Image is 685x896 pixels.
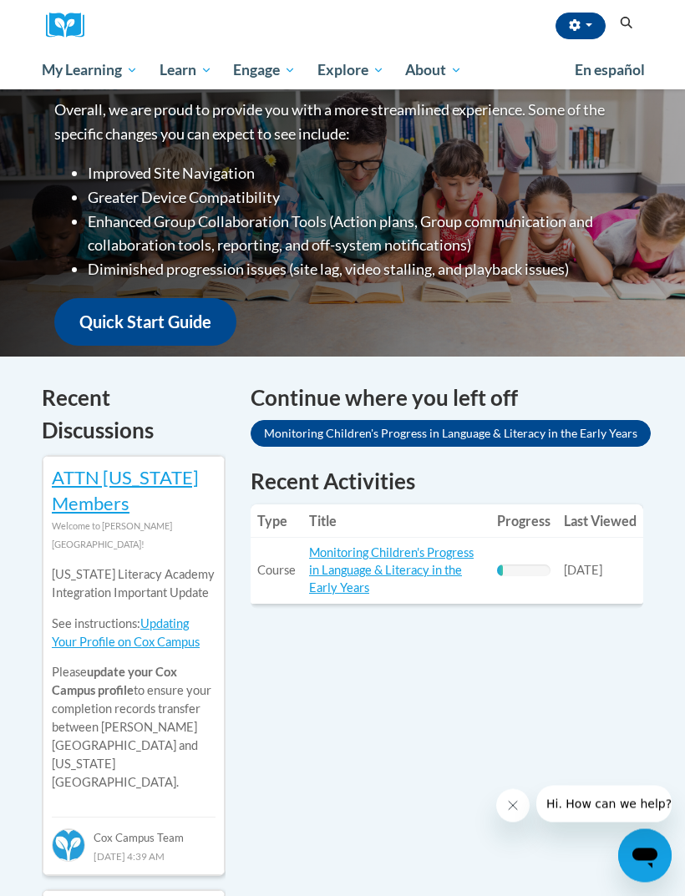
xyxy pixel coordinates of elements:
[52,518,216,554] div: Welcome to [PERSON_NAME][GEOGRAPHIC_DATA]!
[575,61,645,78] span: En español
[46,13,96,38] img: Logo brand
[618,829,672,883] iframe: Button to launch messaging window
[309,546,474,595] a: Monitoring Children's Progress in Language & Literacy in the Early Years
[564,53,656,88] a: En español
[251,382,643,415] h4: Continue where you left off
[233,60,296,80] span: Engage
[496,789,530,823] iframe: Close message
[251,505,302,539] th: Type
[257,564,296,578] span: Course
[54,299,236,347] a: Quick Start Guide
[88,258,631,282] li: Diminished progression issues (site lag, video stalling, and playback issues)
[614,13,639,33] button: Search
[52,554,216,806] div: Please to ensure your completion records transfer between [PERSON_NAME][GEOGRAPHIC_DATA] and [US_...
[395,51,474,89] a: About
[42,382,226,448] h4: Recent Discussions
[149,51,223,89] a: Learn
[52,615,216,652] p: See instructions:
[405,60,462,80] span: About
[497,565,503,577] div: Progress, %
[42,60,138,80] span: My Learning
[536,786,672,823] iframe: Message from company
[52,617,200,650] a: Updating Your Profile on Cox Campus
[251,421,651,448] a: Monitoring Children's Progress in Language & Literacy in the Early Years
[307,51,395,89] a: Explore
[29,51,656,89] div: Main menu
[302,505,490,539] th: Title
[222,51,307,89] a: Engage
[52,829,85,863] img: Cox Campus Team
[52,848,216,866] div: [DATE] 4:39 AM
[88,162,631,186] li: Improved Site Navigation
[556,13,606,39] button: Account Settings
[564,564,602,578] span: [DATE]
[317,60,384,80] span: Explore
[88,210,631,259] li: Enhanced Group Collaboration Tools (Action plans, Group communication and collaboration tools, re...
[557,505,643,539] th: Last Viewed
[490,505,557,539] th: Progress
[52,666,177,698] b: update your Cox Campus profile
[52,566,216,603] p: [US_STATE] Literacy Academy Integration Important Update
[46,13,96,38] a: Cox Campus
[251,467,643,497] h1: Recent Activities
[88,186,631,210] li: Greater Device Compatibility
[54,99,631,147] p: Overall, we are proud to provide you with a more streamlined experience. Some of the specific cha...
[52,818,216,848] div: Cox Campus Team
[52,467,199,515] a: ATTN [US_STATE] Members
[31,51,149,89] a: My Learning
[160,60,212,80] span: Learn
